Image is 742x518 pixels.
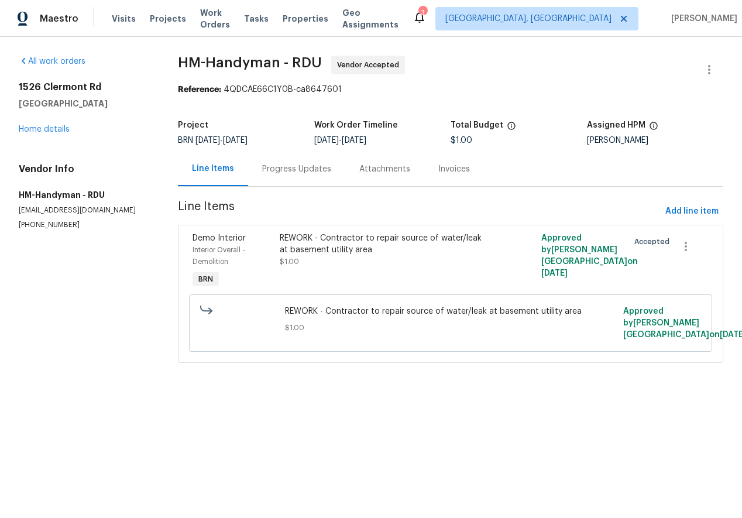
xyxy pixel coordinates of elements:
[634,236,674,248] span: Accepted
[285,306,617,317] span: REWORK - Contractor to repair source of water/leak at basement utility area
[178,56,322,70] span: HM-Handyman - RDU
[661,201,723,222] button: Add line item
[178,85,221,94] b: Reference:
[541,234,638,277] span: Approved by [PERSON_NAME][GEOGRAPHIC_DATA] on
[541,269,568,277] span: [DATE]
[200,7,230,30] span: Work Orders
[451,136,472,145] span: $1.00
[314,136,339,145] span: [DATE]
[262,163,331,175] div: Progress Updates
[337,59,404,71] span: Vendor Accepted
[192,163,234,174] div: Line Items
[438,163,470,175] div: Invoices
[19,205,150,215] p: [EMAIL_ADDRESS][DOMAIN_NAME]
[19,189,150,201] h5: HM-Handyman - RDU
[451,121,503,129] h5: Total Budget
[244,15,269,23] span: Tasks
[342,7,399,30] span: Geo Assignments
[112,13,136,25] span: Visits
[342,136,366,145] span: [DATE]
[178,136,248,145] span: BRN
[19,81,150,93] h2: 1526 Clermont Rd
[40,13,78,25] span: Maestro
[314,121,398,129] h5: Work Order Timeline
[359,163,410,175] div: Attachments
[19,220,150,230] p: [PHONE_NUMBER]
[507,121,516,136] span: The total cost of line items that have been proposed by Opendoor. This sum includes line items th...
[649,121,658,136] span: The hpm assigned to this work order.
[193,246,245,265] span: Interior Overall - Demolition
[19,57,85,66] a: All work orders
[178,201,661,222] span: Line Items
[285,322,617,334] span: $1.00
[193,234,246,242] span: Demo Interior
[19,98,150,109] h5: [GEOGRAPHIC_DATA]
[280,232,490,256] div: REWORK - Contractor to repair source of water/leak at basement utility area
[178,121,208,129] h5: Project
[178,84,723,95] div: 4QDCAE66C1Y0B-ca8647601
[587,121,645,129] h5: Assigned HPM
[445,13,612,25] span: [GEOGRAPHIC_DATA], [GEOGRAPHIC_DATA]
[195,136,248,145] span: -
[314,136,366,145] span: -
[195,136,220,145] span: [DATE]
[150,13,186,25] span: Projects
[223,136,248,145] span: [DATE]
[280,258,299,265] span: $1.00
[667,13,737,25] span: [PERSON_NAME]
[418,7,427,19] div: 3
[283,13,328,25] span: Properties
[665,204,719,219] span: Add line item
[19,125,70,133] a: Home details
[587,136,723,145] div: [PERSON_NAME]
[194,273,218,285] span: BRN
[19,163,150,175] h4: Vendor Info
